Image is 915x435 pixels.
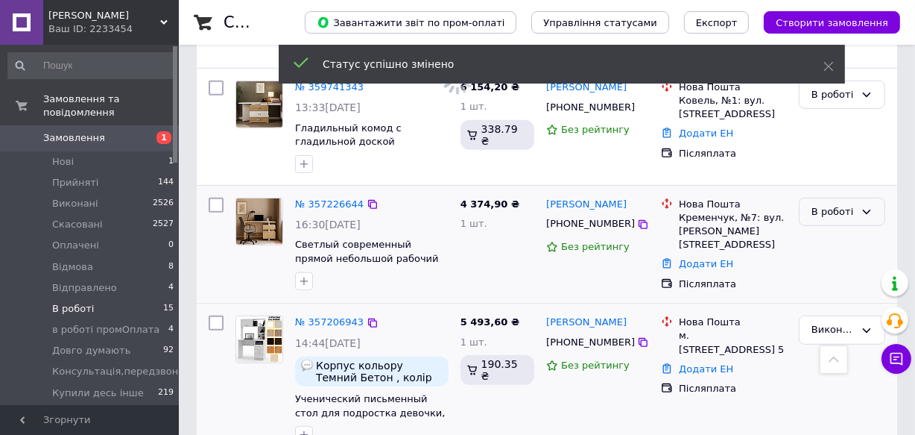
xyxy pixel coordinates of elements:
a: Фото товару [235,198,283,245]
a: Светлый современный прямой небольшой рабочий компьютерный письменный стол 110 см для ноутбука с т... [295,239,439,305]
button: Чат з покупцем [881,344,911,374]
a: Додати ЕН [679,363,733,375]
div: Післяплата [679,278,787,291]
span: 4 [168,281,174,295]
div: В роботі [811,204,855,220]
a: Додати ЕН [679,128,733,139]
a: [PERSON_NAME] [546,198,627,212]
span: 1 шт. [460,337,487,348]
span: 0 [168,239,174,252]
span: 4 374,90 ₴ [460,198,519,210]
span: Завантажити звіт по пром-оплаті [317,16,504,29]
a: Фото товару [235,316,283,363]
span: Довго думають [52,344,130,357]
button: Створити замовлення [764,11,900,34]
img: Фото товару [236,81,282,128]
span: 5 493,60 ₴ [460,316,519,328]
span: Відправлено [52,281,117,295]
div: Нова Пошта [679,316,787,329]
span: 16:30[DATE] [295,219,361,231]
img: Фото товару [236,316,282,363]
div: Післяплата [679,147,787,160]
div: Статус успішно змінено [323,57,786,72]
a: Створити замовлення [749,16,900,28]
span: Меблі Летро [48,9,160,22]
img: Фото товару [236,198,282,245]
span: Скасовані [52,218,103,231]
span: Консультація,передзвонити [52,365,197,378]
span: 1 [156,131,171,144]
span: В роботі [52,302,94,316]
span: 14:44[DATE] [295,337,361,349]
span: Управління статусами [543,17,657,28]
input: Пошук [7,52,175,79]
span: Корпус кольору Темний Бетон , колір ящіків фасад сосна Натті [316,360,443,384]
span: 8 [168,260,174,274]
span: Без рейтингу [561,241,630,252]
span: Відмова [52,260,93,274]
span: [PHONE_NUMBER] [546,337,635,348]
a: Фото товару [235,81,283,128]
a: № 357206943 [295,316,364,328]
span: 1 [168,155,174,169]
div: 190.35 ₴ [460,355,535,385]
div: 338.79 ₴ [460,120,535,150]
img: :speech_balloon: [301,360,313,372]
button: Експорт [684,11,750,34]
button: Управління статусами [531,11,669,34]
span: в роботі промОплата [52,323,159,337]
div: м. [STREET_ADDRESS] 5 [679,329,787,356]
span: 2526 [153,197,174,210]
span: 144 [158,176,174,190]
a: [PERSON_NAME] [546,316,627,330]
a: № 357226644 [295,198,364,210]
span: Замовлення та повідомлення [43,93,179,119]
div: Виконано [811,322,855,338]
span: Прийняті [52,176,98,190]
span: 1 шт. [460,218,487,229]
h1: Список замовлень [224,13,375,31]
span: Нові [52,155,74,169]
span: Оплачені [52,239,99,252]
div: Післяплата [679,382,787,395]
span: Створити замовлення [776,17,888,28]
span: 92 [163,344,174,357]
span: Виконані [52,197,98,210]
span: Експорт [696,17,738,28]
a: Додати ЕН [679,258,733,269]
div: Нова Пошта [679,198,787,211]
div: Кременчук, №7: вул. [PERSON_NAME][STREET_ADDRESS] [679,211,787,252]
span: Купили десь інше [52,387,144,400]
button: Завантажити звіт по пром-оплаті [305,11,516,34]
span: 4 [168,323,174,337]
span: 219 [158,387,174,400]
span: 15 [163,302,174,316]
div: Ваш ID: 2233454 [48,22,179,36]
span: 2527 [153,218,174,231]
span: Замовлення [43,131,105,145]
span: Без рейтингу [561,360,630,371]
span: [PHONE_NUMBER] [546,218,635,229]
